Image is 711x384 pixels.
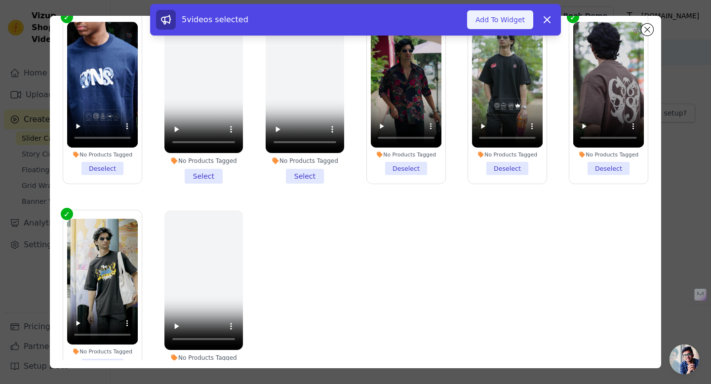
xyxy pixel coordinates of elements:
span: 5 videos selected [182,15,248,24]
div: Open chat [670,345,699,374]
div: No Products Tagged [164,354,243,362]
div: No Products Tagged [371,151,441,158]
div: No Products Tagged [164,157,243,165]
div: No Products Tagged [573,151,644,158]
div: No Products Tagged [472,151,543,158]
div: No Products Tagged [67,348,138,355]
div: No Products Tagged [266,157,344,165]
button: Add To Widget [467,10,533,29]
div: No Products Tagged [67,151,138,158]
